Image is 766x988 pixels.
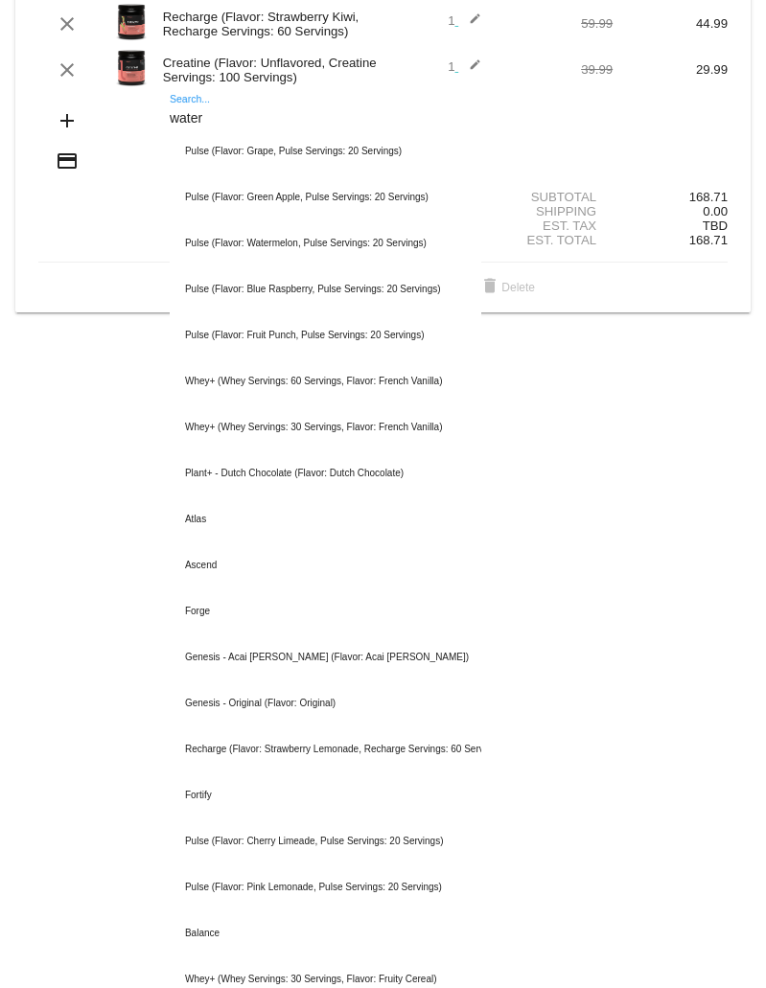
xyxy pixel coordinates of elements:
div: Whey+ (Whey Servings: 60 Servings, Flavor: French Vanilla) [170,358,481,404]
span: 0.00 [703,204,728,218]
img: Recharge-60S-bottle-Image-Carousel-Strw-Kiwi.png [112,3,151,41]
div: Pulse (Flavor: Pink Lemonade, Pulse Servings: 20 Servings) [170,864,481,910]
div: Pulse (Flavor: Cherry Limeade, Pulse Servings: 20 Servings) [170,818,481,864]
mat-icon: edit [458,12,481,35]
div: 39.99 [498,62,613,77]
div: Genesis - Acai [PERSON_NAME] (Flavor: Acai [PERSON_NAME]) [170,634,481,680]
div: Est. Tax [498,218,613,233]
mat-icon: clear [56,58,79,81]
div: Recharge (Flavor: Strawberry Kiwi, Recharge Servings: 60 Servings) [153,10,383,38]
div: Pulse (Flavor: Green Apple, Pulse Servings: 20 Servings) [170,174,481,220]
div: Recharge (Flavor: Strawberry Lemonade, Recharge Servings: 60 Servings) [170,726,481,772]
div: 59.99 [498,16,613,31]
div: Creatine (Flavor: Unflavored, Creatine Servings: 100 Servings) [153,56,383,84]
div: Pulse (Flavor: Grape, Pulse Servings: 20 Servings) [170,128,481,174]
mat-icon: edit [458,58,481,81]
div: Pulse (Flavor: Watermelon, Pulse Servings: 20 Servings) [170,220,481,266]
span: 168.71 [689,233,728,247]
mat-icon: clear [56,12,79,35]
button: Delete [463,270,550,305]
div: Genesis - Original (Flavor: Original) [170,680,481,726]
div: Fortify [170,772,481,818]
div: Plant+ - Dutch Chocolate (Flavor: Dutch Chocolate) [170,450,481,496]
span: Delete [478,281,535,294]
div: Shipping [498,204,613,218]
div: 168.71 [613,190,728,204]
mat-icon: add [56,109,79,132]
span: TBD [703,218,728,233]
div: Est. Total [498,233,613,247]
div: Balance [170,910,481,956]
div: Pulse (Flavor: Blue Raspberry, Pulse Servings: 20 Servings) [170,266,481,312]
input: Search... [170,111,481,126]
div: 44.99 [613,16,728,31]
div: Pulse (Flavor: Fruit Punch, Pulse Servings: 20 Servings) [170,312,481,358]
div: Whey+ (Whey Servings: 30 Servings, Flavor: French Vanilla) [170,404,481,450]
div: Subtotal [498,190,613,204]
mat-icon: delete [478,276,501,299]
div: Forge [170,588,481,634]
div: 29.99 [613,62,728,77]
img: Image-1-Carousel-Creatine-100S-1000x1000-1.png [112,49,151,87]
mat-icon: credit_card [56,149,79,172]
span: 1 [448,59,481,74]
div: Atlas [170,496,481,542]
span: 1 [448,13,481,28]
div: Ascend [170,542,481,588]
